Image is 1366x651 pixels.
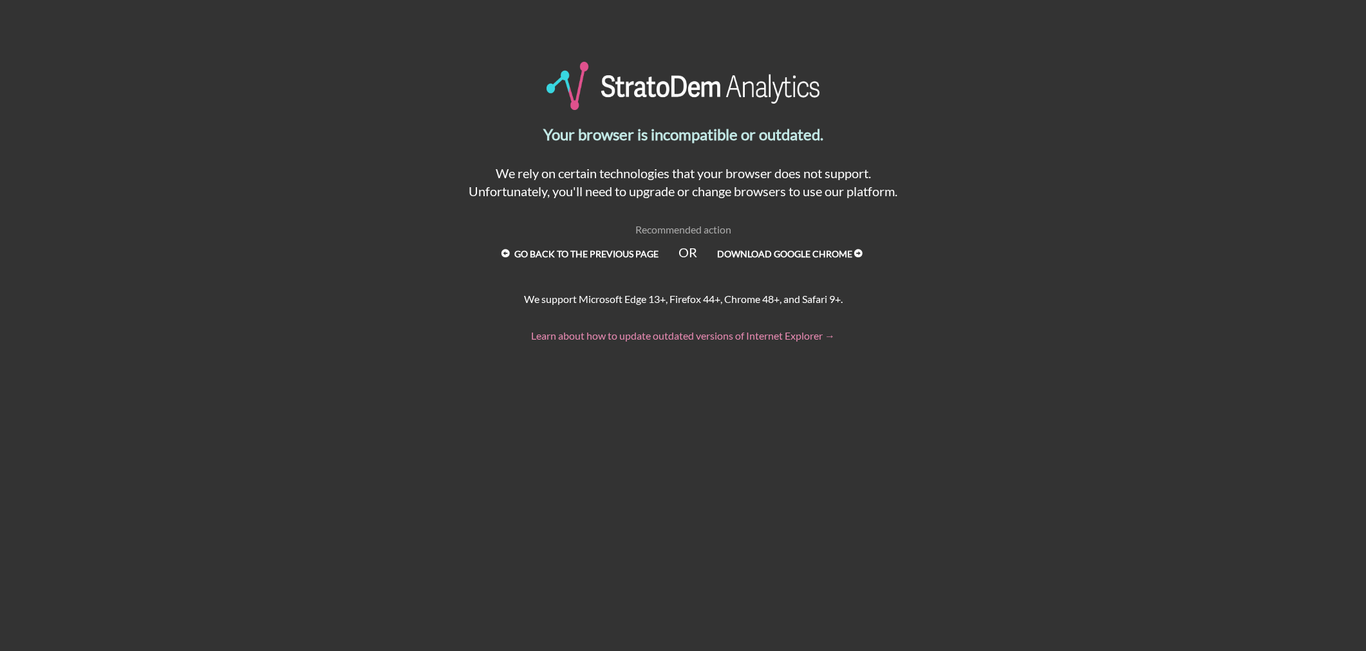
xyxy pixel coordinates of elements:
span: We support Microsoft Edge 13+, Firefox 44+, Chrome 48+, and Safari 9+. [524,293,843,305]
a: Download Google Chrome [698,244,884,264]
strong: Your browser is incompatible or outdated. [543,125,823,143]
span: Recommended action [635,223,731,235]
strong: Go back to the previous page [514,248,659,259]
a: Learn about how to update outdated versions of Internet Explorer → [531,329,835,342]
img: StratoDem Analytics [547,62,820,110]
a: Go back to the previous page [482,244,678,264]
strong: Download Google Chrome [717,248,852,259]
